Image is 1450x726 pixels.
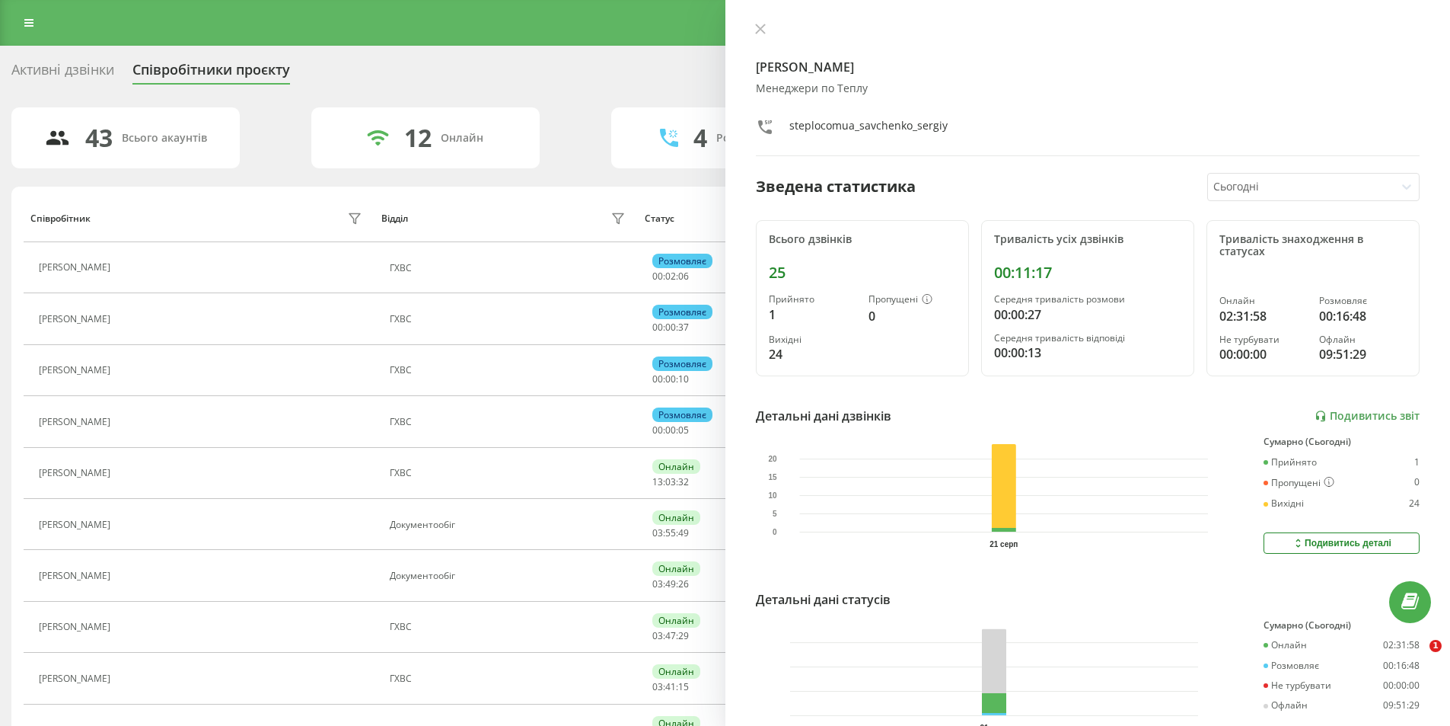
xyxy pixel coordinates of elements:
div: Пропущені [1264,477,1334,489]
div: [PERSON_NAME] [39,417,114,427]
div: Подивитись деталі [1292,537,1391,549]
div: Онлайн [652,510,700,525]
div: Сумарно (Сьогодні) [1264,620,1420,631]
div: Розмовляє [652,254,712,268]
div: [PERSON_NAME] [39,262,114,273]
span: 03 [652,526,663,539]
div: 00:00:00 [1383,680,1420,691]
div: steplocomua_savchenko_sergiy [789,118,948,140]
div: Не турбувати [1264,680,1331,691]
div: [PERSON_NAME] [39,468,114,478]
div: Прийнято [1264,457,1317,468]
span: 02 [665,270,676,283]
span: 26 [678,577,689,590]
span: 47 [665,629,676,642]
span: 03 [652,680,663,693]
span: 06 [678,270,689,283]
div: Всього дзвінків [769,233,956,246]
div: 43 [85,123,113,152]
div: [PERSON_NAME] [39,571,114,581]
div: ГХВС [390,263,629,273]
span: 15 [678,680,689,693]
div: Розмовляє [1319,296,1407,306]
div: : : [652,579,689,590]
div: ГХВС [390,314,629,325]
div: : : [652,271,689,282]
div: Онлайн [652,664,700,679]
div: 1 [1414,457,1420,468]
iframe: Intercom live chat [1398,640,1435,676]
div: ГХВС [390,417,629,427]
div: 00:00:13 [994,344,1181,362]
div: 4 [693,123,707,152]
text: 5 [772,510,776,518]
span: 00 [665,321,676,334]
div: 02:31:58 [1383,640,1420,651]
div: : : [652,322,689,333]
div: Документообіг [390,520,629,530]
div: [PERSON_NAME] [39,365,114,376]
div: : : [652,682,689,692]
div: 1 [769,305,856,324]
span: 41 [665,680,676,693]
div: ГХВС [390,622,629,632]
div: 25 [769,264,956,282]
button: Подивитись деталі [1264,533,1420,554]
span: 05 [678,424,689,437]
span: 00 [665,424,676,437]
span: 00 [652,321,663,334]
div: Вихідні [1264,498,1304,509]
div: Розмовляє [652,357,712,371]
h4: [PERSON_NAME] [756,58,1420,76]
text: 0 [772,528,776,536]
span: 00 [652,270,663,283]
span: 49 [678,526,689,539]
div: Пропущені [868,294,956,306]
div: [PERSON_NAME] [39,314,114,325]
div: 24 [769,345,856,363]
div: Менеджери по Теплу [756,82,1420,95]
div: 00:00:27 [994,305,1181,324]
div: ГХВС [390,468,629,478]
div: ГХВС [390,365,629,376]
text: 20 [768,455,777,463]
div: Вихідні [769,334,856,345]
div: 00:11:17 [994,264,1181,282]
div: 00:16:48 [1319,307,1407,325]
div: 00:16:48 [1383,660,1420,671]
text: 10 [768,491,777,500]
div: Всього акаунтів [122,132,207,145]
div: Розмовляє [652,408,712,422]
div: [PERSON_NAME] [39,673,114,684]
span: 03 [665,475,676,488]
div: [PERSON_NAME] [39,520,114,530]
div: : : [652,425,689,436]
span: 13 [652,475,663,488]
div: Середня тривалість розмови [994,294,1181,305]
div: Активні дзвінки [11,62,114,85]
div: Офлайн [1319,334,1407,345]
span: 00 [652,373,663,385]
span: 37 [678,321,689,334]
div: Тривалість усіх дзвінків [994,233,1181,246]
div: Сумарно (Сьогодні) [1264,437,1420,447]
span: 55 [665,526,676,539]
span: 03 [652,577,663,590]
text: 15 [768,473,777,481]
div: Розмовляє [652,305,712,319]
div: Онлайн [652,561,700,576]
div: 0 [868,307,956,325]
div: : : [652,528,689,539]
div: Розмовляють [716,132,790,145]
div: Документообіг [390,571,629,581]
div: Онлайн [1219,296,1307,306]
span: 10 [678,373,689,385]
div: 12 [404,123,432,152]
span: 03 [652,629,663,642]
div: 09:51:29 [1383,700,1420,711]
span: 00 [665,373,676,385]
span: 1 [1429,640,1442,652]
div: Онлайн [652,613,700,628]
div: 09:51:29 [1319,345,1407,363]
span: 32 [678,475,689,488]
